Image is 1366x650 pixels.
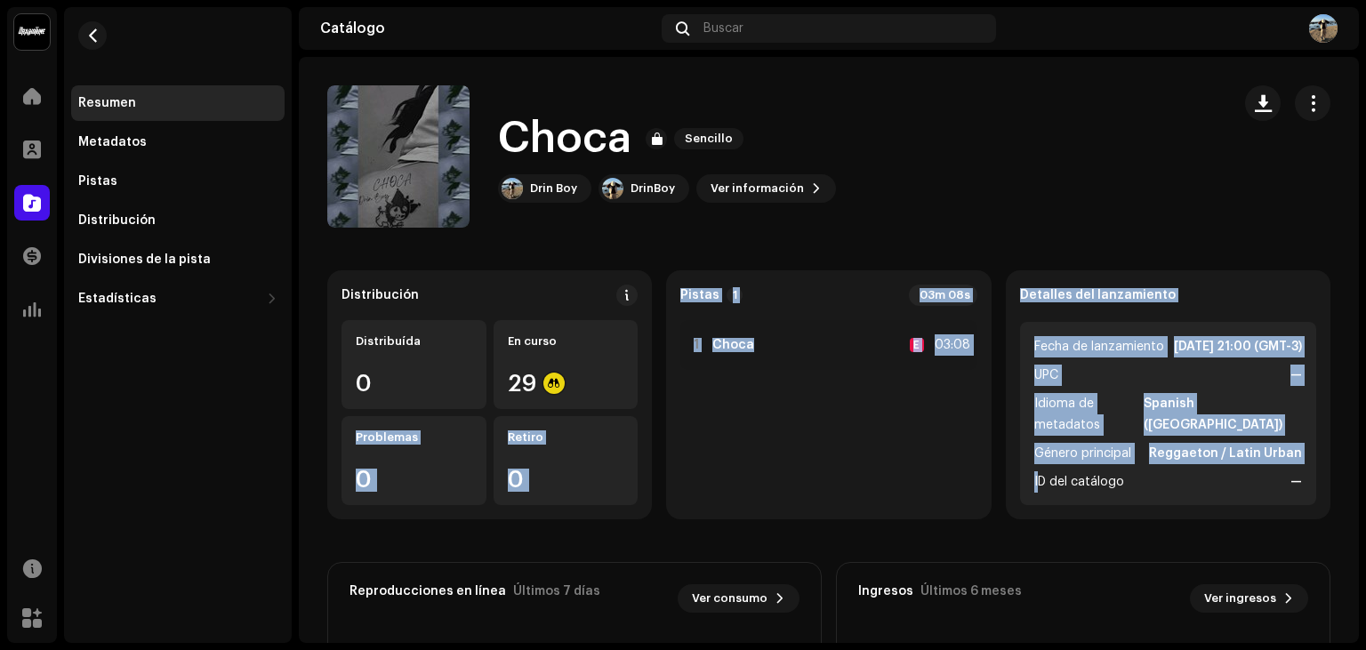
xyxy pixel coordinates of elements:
[711,171,804,206] span: Ver información
[1309,14,1338,43] img: b31bf337-44b6-4aed-b2ea-f37ab55f0719
[78,135,147,149] div: Metadatos
[1020,288,1176,302] strong: Detalles del lanzamiento
[71,124,285,160] re-m-nav-item: Metadatos
[1034,365,1058,386] span: UPC
[356,334,472,349] div: Distribuída
[931,334,970,356] div: 03:08
[14,14,50,50] img: 10370c6a-d0e2-4592-b8a2-38f444b0ca44
[703,21,743,36] span: Buscar
[631,181,675,196] div: DrinBoy
[1034,471,1124,493] span: ID del catálogo
[498,110,631,167] h1: Choca
[1204,581,1276,616] span: Ver ingresos
[71,242,285,277] re-m-nav-item: Divisiones de la pista
[71,281,285,317] re-m-nav-dropdown: Estadísticas
[712,338,754,352] strong: Choca
[909,285,977,306] div: 03m 08s
[858,584,913,598] div: Ingresos
[530,181,577,196] div: Drin Boy
[727,287,743,303] p-badge: 1
[1290,471,1302,493] strong: —
[920,584,1022,598] div: Últimos 6 meses
[1034,393,1140,436] span: Idioma de metadatos
[1034,443,1131,464] span: Género principal
[341,288,419,302] div: Distribución
[508,334,624,349] div: En curso
[1034,336,1164,357] span: Fecha de lanzamiento
[674,128,743,149] span: Sencillo
[78,213,156,228] div: Distribución
[356,430,472,445] div: Problemas
[508,430,624,445] div: Retiro
[71,203,285,238] re-m-nav-item: Distribución
[350,584,506,598] div: Reproducciones en línea
[1190,584,1308,613] button: Ver ingresos
[1149,443,1302,464] strong: Reggaeton / Latin Urban
[71,85,285,121] re-m-nav-item: Resumen
[678,584,800,613] button: Ver consumo
[696,174,836,203] button: Ver información
[320,21,655,36] div: Catálogo
[502,178,523,199] img: 6bb04a57-e353-4888-acf9-cf4b58a7a93a
[78,292,157,306] div: Estadísticas
[78,174,117,189] div: Pistas
[78,253,211,267] div: Divisiones de la pista
[680,288,719,302] strong: Pistas
[692,581,767,616] span: Ver consumo
[910,338,924,352] div: E
[1174,336,1302,357] strong: [DATE] 21:00 (GMT-3)
[78,96,136,110] div: Resumen
[513,584,600,598] div: Últimos 7 días
[1144,393,1302,436] strong: Spanish ([GEOGRAPHIC_DATA])
[1290,365,1302,386] strong: —
[71,164,285,199] re-m-nav-item: Pistas
[602,178,623,199] img: 84b70860-0287-4a1f-babf-8ca4b496d040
